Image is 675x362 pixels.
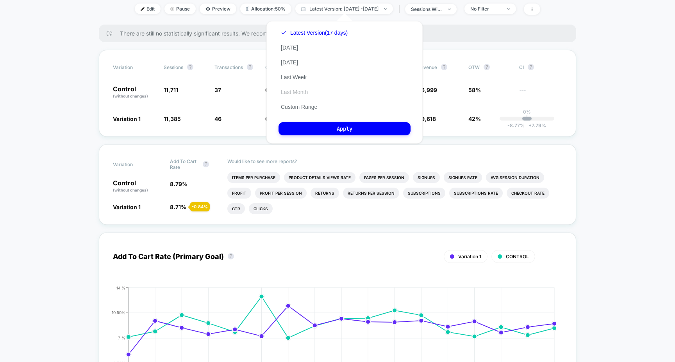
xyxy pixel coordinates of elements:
[523,109,531,115] p: 0%
[403,188,445,199] li: Subscriptions
[279,29,350,36] button: Latest Version(17 days)
[113,64,156,70] span: Variation
[458,254,481,259] span: Variation 1
[295,4,393,14] span: Latest Version: [DATE] - [DATE]
[343,188,399,199] li: Returns Per Session
[227,188,251,199] li: Profit
[301,7,305,11] img: calendar
[470,6,502,12] div: No Filter
[164,115,181,122] span: 11,385
[113,204,141,210] span: Variation 1
[116,286,125,290] tspan: 14 %
[246,7,249,11] img: rebalance
[227,158,562,164] p: Would like to see more reports?
[526,115,528,121] p: |
[279,74,309,81] button: Last Week
[164,64,183,70] span: Sessions
[200,4,236,14] span: Preview
[187,64,193,70] button: ?
[411,6,442,12] div: sessions with impression
[120,30,561,37] span: There are still no statistically significant results. We recommend waiting a few more days
[359,172,409,183] li: Pages Per Session
[214,115,221,122] span: 46
[448,9,451,10] img: end
[164,4,196,14] span: Pause
[397,4,405,15] span: |
[529,122,532,128] span: +
[441,64,447,70] button: ?
[214,64,243,70] span: Transactions
[444,172,482,183] li: Signups Rate
[507,188,549,199] li: Checkout Rate
[279,103,320,110] button: Custom Range
[279,89,310,96] button: Last Month
[311,188,339,199] li: Returns
[164,87,178,93] span: 11,711
[279,44,300,51] button: [DATE]
[113,115,141,122] span: Variation 1
[203,161,209,167] button: ?
[284,172,355,183] li: Product Details Views Rate
[449,188,503,199] li: Subscriptions Rate
[384,8,387,10] img: end
[528,64,534,70] button: ?
[468,87,481,93] span: 58%
[255,188,307,199] li: Profit Per Session
[484,64,490,70] button: ?
[507,8,510,10] img: end
[279,122,411,135] button: Apply
[249,203,273,214] li: Clicks
[190,202,210,211] div: - 0.84 %
[113,94,148,98] span: (without changes)
[468,64,511,70] span: OTW
[113,180,162,193] p: Control
[525,122,546,128] span: 7.79 %
[228,253,234,259] button: ?
[240,4,291,14] span: Allocation: 50%
[413,172,440,183] li: Signups
[141,7,145,11] img: edit
[170,158,199,170] span: Add To Cart Rate
[118,336,125,341] tspan: 7 %
[170,181,187,187] span: 8.79 %
[486,172,544,183] li: Avg Session Duration
[247,64,253,70] button: ?
[227,203,245,214] li: Ctr
[519,64,562,70] span: CI
[468,115,481,122] span: 42%
[227,172,280,183] li: Items Per Purchase
[135,4,161,14] span: Edit
[113,86,156,99] p: Control
[214,87,221,93] span: 37
[507,122,525,128] span: -8.77 %
[506,254,529,259] span: CONTROL
[519,88,562,99] span: ---
[112,311,125,315] tspan: 10.50%
[170,7,174,11] img: end
[113,158,156,170] span: Variation
[170,204,186,210] span: 8.71 %
[113,188,148,192] span: (without changes)
[279,59,300,66] button: [DATE]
